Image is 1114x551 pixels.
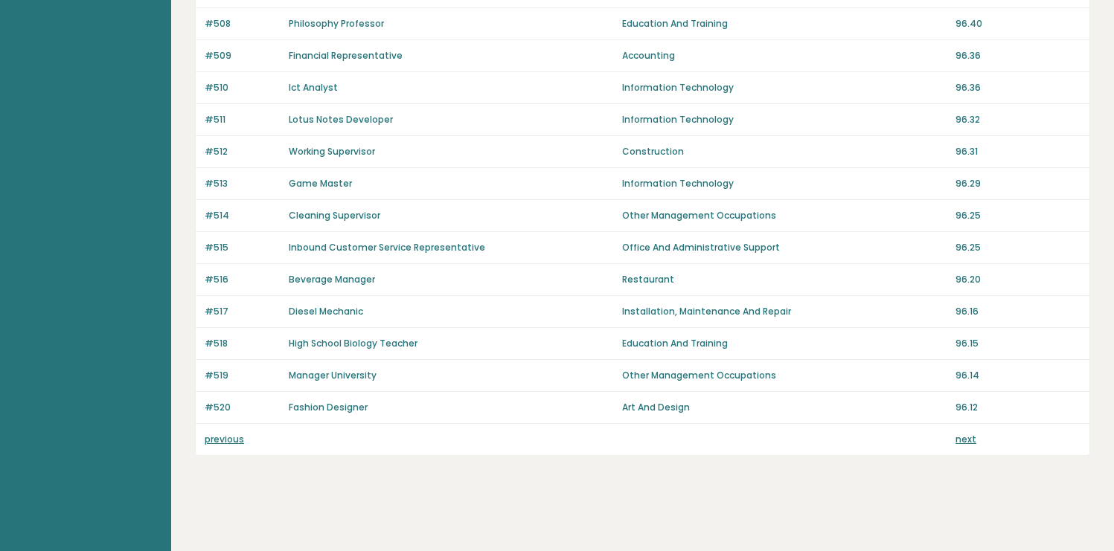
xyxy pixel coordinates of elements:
[205,433,244,445] a: previous
[622,337,947,350] p: Education And Training
[289,209,380,222] a: Cleaning Supervisor
[289,305,363,318] a: Diesel Mechanic
[622,113,947,126] p: Information Technology
[622,17,947,30] p: Education And Training
[955,145,1081,158] p: 96.31
[955,305,1081,318] p: 96.16
[955,209,1081,222] p: 96.25
[622,177,947,190] p: Information Technology
[622,369,947,382] p: Other Management Occupations
[955,49,1081,62] p: 96.36
[955,81,1081,94] p: 96.36
[205,17,280,30] p: #508
[205,273,280,286] p: #516
[955,241,1081,254] p: 96.25
[955,337,1081,350] p: 96.15
[622,401,947,414] p: Art And Design
[205,145,280,158] p: #512
[205,337,280,350] p: #518
[289,177,352,190] a: Game Master
[955,113,1081,126] p: 96.32
[955,177,1081,190] p: 96.29
[205,177,280,190] p: #513
[205,81,280,94] p: #510
[289,273,375,286] a: Beverage Manager
[622,209,947,222] p: Other Management Occupations
[955,17,1081,30] p: 96.40
[205,241,280,254] p: #515
[289,49,403,62] a: Financial Representative
[205,113,280,126] p: #511
[289,337,417,349] a: High School Biology Teacher
[205,209,280,222] p: #514
[289,241,485,254] a: Inbound Customer Service Representative
[622,273,947,286] p: Restaurant
[622,145,947,158] p: Construction
[622,241,947,254] p: Office And Administrative Support
[289,401,368,413] a: Fashion Designer
[955,273,1081,286] p: 96.20
[205,49,280,62] p: #509
[205,305,280,318] p: #517
[622,305,947,318] p: Installation, Maintenance And Repair
[955,369,1081,382] p: 96.14
[289,113,393,126] a: Lotus Notes Developer
[289,145,375,158] a: Working Supervisor
[289,81,338,94] a: Ict Analyst
[289,369,377,381] a: Manager University
[289,17,384,30] a: Philosophy Professor
[622,81,947,94] p: Information Technology
[955,401,1081,414] p: 96.12
[955,433,976,445] a: next
[622,49,947,62] p: Accounting
[205,401,280,414] p: #520
[205,369,280,382] p: #519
